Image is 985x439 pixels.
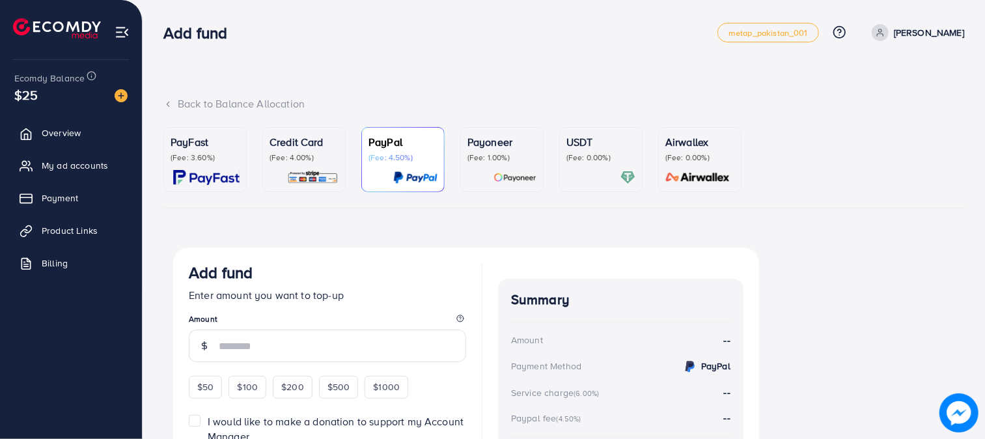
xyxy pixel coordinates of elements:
strong: PayPal [701,360,730,373]
p: Credit Card [270,134,339,150]
p: (Fee: 4.50%) [368,152,437,163]
span: $500 [327,380,350,393]
p: (Fee: 4.00%) [270,152,339,163]
img: card [393,170,437,185]
a: Payment [10,185,132,211]
span: Billing [42,257,68,270]
h3: Add fund [163,23,238,42]
small: (6.00%) [574,388,599,399]
strong: -- [724,385,730,399]
img: card [287,170,339,185]
div: Paypal fee [511,412,585,425]
img: card [173,170,240,185]
div: Back to Balance Allocation [163,96,964,111]
span: $200 [281,380,304,393]
span: metap_pakistan_001 [728,29,808,37]
p: Enter amount you want to top-up [189,287,466,303]
span: Ecomdy Balance [14,72,85,85]
img: image [941,395,978,432]
img: logo [13,18,101,38]
div: Service charge [511,386,603,399]
img: image [115,89,128,102]
a: Billing [10,250,132,276]
h3: Add fund [189,263,253,282]
span: $50 [197,380,214,393]
strong: -- [724,333,730,348]
span: Product Links [42,224,98,237]
a: [PERSON_NAME] [867,24,964,41]
p: [PERSON_NAME] [894,25,964,40]
span: $1000 [373,380,400,393]
p: (Fee: 0.00%) [665,152,734,163]
a: metap_pakistan_001 [717,23,819,42]
span: Overview [42,126,81,139]
img: card [493,170,536,185]
h4: Summary [511,292,730,308]
p: Airwallex [665,134,734,150]
p: (Fee: 1.00%) [467,152,536,163]
a: Overview [10,120,132,146]
p: (Fee: 3.60%) [171,152,240,163]
strong: -- [724,410,730,425]
img: card [620,170,635,185]
div: Payment Method [511,360,581,373]
span: My ad accounts [42,159,108,172]
p: USDT [566,134,635,150]
a: Product Links [10,218,132,244]
a: My ad accounts [10,152,132,178]
img: card [661,170,734,185]
p: PayPal [368,134,437,150]
img: credit [682,359,698,375]
img: menu [115,25,130,40]
p: (Fee: 0.00%) [566,152,635,163]
span: $25 [14,85,38,104]
span: Payment [42,191,78,205]
small: (4.50%) [557,414,581,424]
legend: Amount [189,313,466,330]
span: $100 [237,380,258,393]
p: Payoneer [467,134,536,150]
p: PayFast [171,134,240,150]
div: Amount [511,333,543,347]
